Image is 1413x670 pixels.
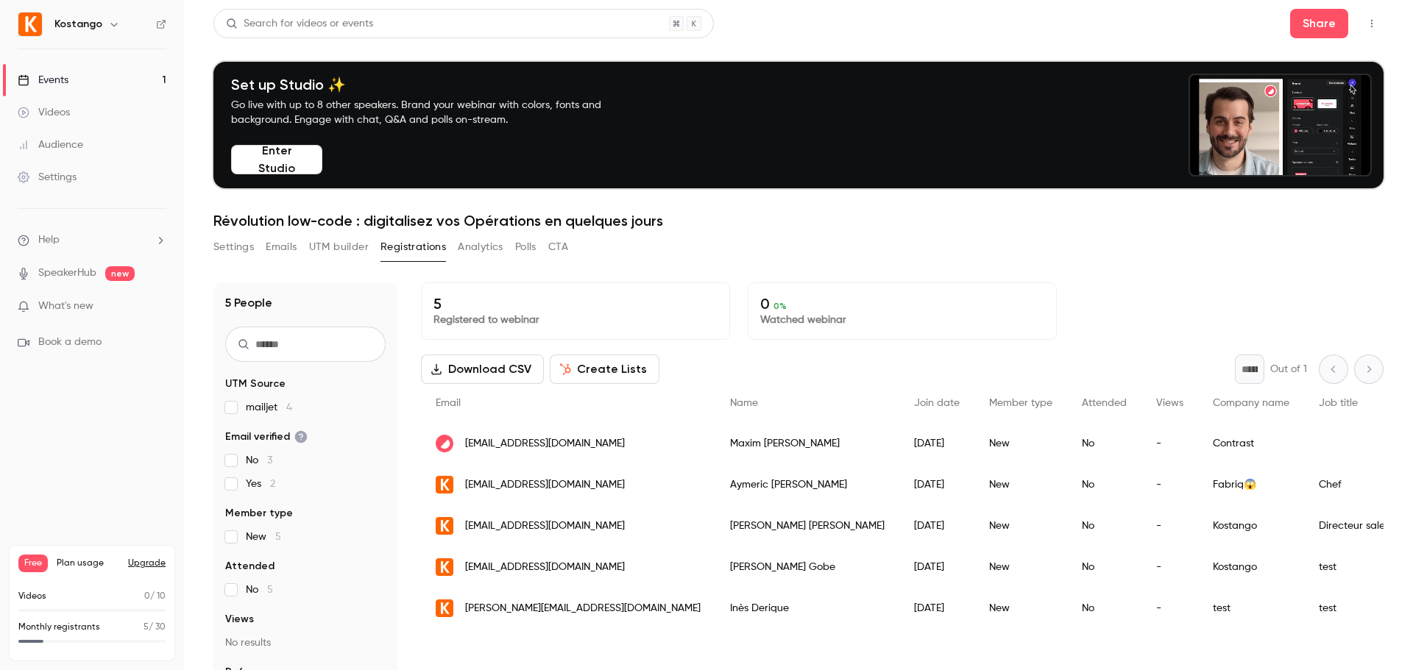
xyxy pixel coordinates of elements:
button: Share [1290,9,1348,38]
h4: Set up Studio ✨ [231,76,636,93]
span: Plan usage [57,557,119,569]
div: [DATE] [899,464,974,505]
p: Videos [18,590,46,603]
div: Chef [1304,464,1404,505]
span: [EMAIL_ADDRESS][DOMAIN_NAME] [465,477,625,493]
span: Job title [1319,398,1358,408]
div: Kostango [1198,505,1304,546]
p: / 30 [144,621,166,634]
span: Company name [1213,398,1289,408]
span: Views [225,612,254,627]
span: Name [730,398,758,408]
img: kostango.com [436,517,453,535]
div: New [974,588,1067,629]
button: Download CSV [421,354,544,384]
span: mailjet [246,400,292,415]
div: - [1141,464,1198,505]
span: Help [38,232,60,248]
div: test [1304,588,1404,629]
span: 5 [144,623,149,632]
div: Directeur sales [1304,505,1404,546]
button: Analytics [458,235,503,259]
div: [PERSON_NAME] Gobe [715,546,899,588]
div: Inès Derique [715,588,899,629]
span: [EMAIL_ADDRESS][DOMAIN_NAME] [465,518,625,534]
p: Out of 1 [1270,362,1307,377]
img: kostango.com [436,558,453,576]
img: getcontrast.io [436,435,453,452]
div: Events [18,73,68,88]
div: New [974,423,1067,464]
div: No [1067,588,1141,629]
div: Aymeric [PERSON_NAME] [715,464,899,505]
div: - [1141,588,1198,629]
button: UTM builder [309,235,369,259]
div: Kostango [1198,546,1304,588]
div: - [1141,423,1198,464]
button: Create Lists [550,354,659,384]
h1: Révolution low-code : digitalisez vos Opérations en quelques jours [213,212,1384,229]
div: [DATE] [899,505,974,546]
p: / 10 [144,590,166,603]
span: 0 [144,592,150,601]
span: UTM Source [225,377,286,391]
button: Emails [266,235,297,259]
img: Kostango [18,13,42,36]
p: Monthly registrants [18,621,100,634]
div: Settings [18,170,77,185]
span: Join date [914,398,960,408]
li: help-dropdown-opener [18,232,166,248]
span: Yes [246,477,275,491]
button: CTA [548,235,568,259]
div: test [1304,546,1404,588]
div: No [1067,464,1141,505]
span: Member type [225,506,293,521]
span: New [246,530,281,544]
div: No [1067,423,1141,464]
button: Enter Studio [231,145,322,174]
div: Contrast [1198,423,1304,464]
span: Member type [989,398,1052,408]
span: No [246,582,273,597]
p: Watched webinar [760,313,1044,327]
div: Videos [18,105,70,120]
div: - [1141,546,1198,588]
span: Email [436,398,461,408]
div: test [1198,588,1304,629]
span: Attended [1082,398,1127,408]
button: Registrations [380,235,446,259]
span: Book a demo [38,335,102,350]
span: Free [18,555,48,572]
span: Views [1156,398,1183,408]
span: 2 [270,479,275,489]
div: New [974,546,1067,588]
div: Fabriq😱 [1198,464,1304,505]
span: [EMAIL_ADDRESS][DOMAIN_NAME] [465,560,625,575]
img: kostango.com [436,476,453,493]
div: Audience [18,138,83,152]
p: 0 [760,295,1044,313]
div: New [974,464,1067,505]
span: No [246,453,272,468]
h6: Kostango [54,17,102,32]
div: [PERSON_NAME] [PERSON_NAME] [715,505,899,546]
span: [PERSON_NAME][EMAIL_ADDRESS][DOMAIN_NAME] [465,601,701,616]
h1: 5 People [225,294,272,312]
p: Registered to webinar [433,313,718,327]
p: No results [225,635,386,650]
div: [DATE] [899,423,974,464]
img: kostango.com [436,599,453,617]
div: New [974,505,1067,546]
span: What's new [38,299,93,314]
span: [EMAIL_ADDRESS][DOMAIN_NAME] [465,436,625,452]
span: Email verified [225,430,308,444]
div: - [1141,505,1198,546]
div: [DATE] [899,588,974,629]
p: 5 [433,295,718,313]
span: 5 [275,532,281,542]
div: No [1067,505,1141,546]
a: SpeakerHub [38,265,96,281]
span: new [105,266,135,281]
div: Search for videos or events [226,16,373,32]
span: Attended [225,559,275,574]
